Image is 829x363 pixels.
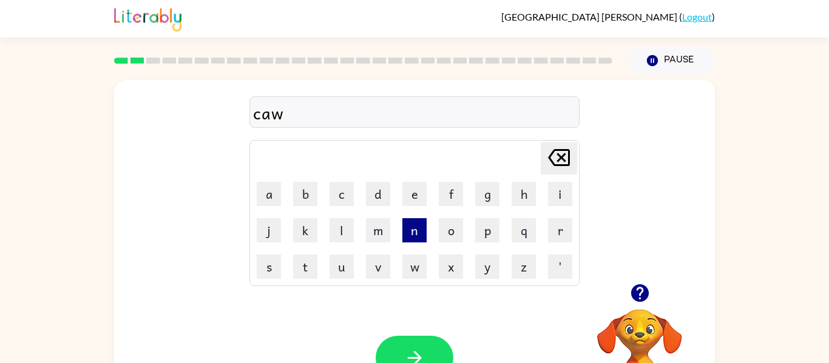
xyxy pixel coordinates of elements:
a: Logout [682,11,712,22]
button: w [402,255,427,279]
button: p [475,218,499,242]
button: t [293,255,317,279]
button: f [439,182,463,206]
button: j [257,218,281,242]
div: caw [253,100,576,125]
button: ' [548,255,572,279]
button: z [512,255,536,279]
button: s [257,255,281,279]
button: x [439,255,463,279]
button: e [402,182,427,206]
button: a [257,182,281,206]
button: k [293,218,317,242]
button: u [330,255,354,279]
button: y [475,255,499,279]
button: r [548,218,572,242]
button: m [366,218,390,242]
button: d [366,182,390,206]
button: Pause [627,47,715,75]
button: h [512,182,536,206]
img: Literably [114,5,181,32]
button: i [548,182,572,206]
button: g [475,182,499,206]
span: [GEOGRAPHIC_DATA] [PERSON_NAME] [501,11,679,22]
button: v [366,255,390,279]
button: b [293,182,317,206]
button: c [330,182,354,206]
button: o [439,218,463,242]
button: l [330,218,354,242]
div: ( ) [501,11,715,22]
button: n [402,218,427,242]
button: q [512,218,536,242]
